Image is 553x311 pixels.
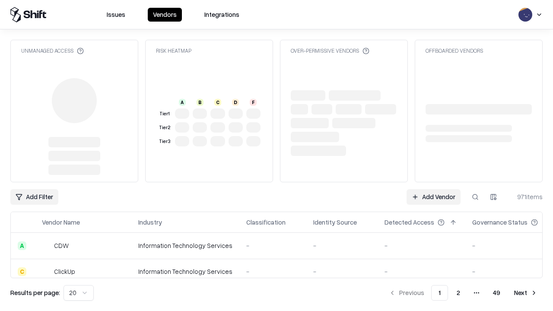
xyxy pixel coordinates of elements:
div: - [313,267,371,276]
div: Risk Heatmap [156,47,191,54]
img: ClickUp [42,267,51,276]
div: Industry [138,218,162,227]
div: - [246,241,299,250]
div: Identity Source [313,218,357,227]
div: A [179,99,186,106]
div: Tier 1 [158,110,172,117]
div: Tier 2 [158,124,172,131]
button: 2 [450,285,467,301]
button: Vendors [148,8,182,22]
div: - [472,241,552,250]
button: 49 [486,285,507,301]
div: Tier 3 [158,138,172,145]
button: Issues [102,8,130,22]
div: Information Technology Services [138,241,232,250]
div: B [197,99,203,106]
div: Offboarded Vendors [426,47,483,54]
div: - [246,267,299,276]
div: Information Technology Services [138,267,232,276]
div: Governance Status [472,218,528,227]
button: Next [509,285,543,301]
nav: pagination [384,285,543,301]
div: C [18,267,26,276]
div: - [472,267,552,276]
button: 1 [431,285,448,301]
div: Classification [246,218,286,227]
div: Detected Access [385,218,434,227]
div: 971 items [508,192,543,201]
div: - [385,267,458,276]
div: CDW [54,241,69,250]
a: Add Vendor [407,189,461,205]
div: C [214,99,221,106]
button: Integrations [199,8,245,22]
div: Unmanaged Access [21,47,84,54]
div: ClickUp [54,267,75,276]
div: F [250,99,257,106]
button: Add Filter [10,189,58,205]
div: - [313,241,371,250]
div: D [232,99,239,106]
p: Results per page: [10,288,60,297]
div: - [385,241,458,250]
div: A [18,241,26,250]
div: Over-Permissive Vendors [291,47,369,54]
div: Vendor Name [42,218,80,227]
img: CDW [42,241,51,250]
